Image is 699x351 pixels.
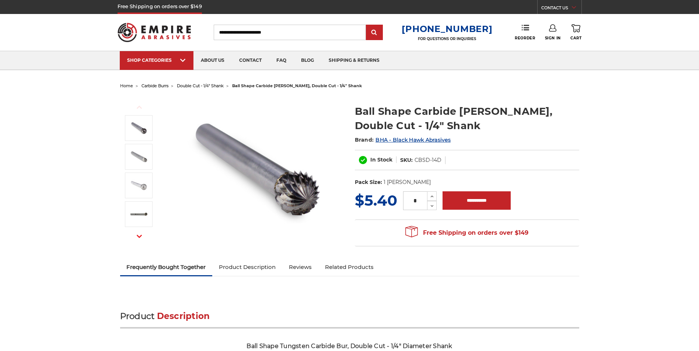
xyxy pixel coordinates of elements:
[415,156,441,164] dd: CBSD-14D
[269,51,294,70] a: faq
[282,259,318,275] a: Reviews
[183,96,331,244] img: ball shape carbide bur 1/4" shank
[177,83,224,88] a: double cut - 1/4" shank
[212,259,282,275] a: Product Description
[367,25,382,40] input: Submit
[402,36,492,41] p: FOR QUESTIONS OR INQUIRIES
[405,226,528,240] span: Free Shipping on orders over $149
[400,156,413,164] dt: SKU:
[118,18,191,47] img: Empire Abrasives
[318,259,380,275] a: Related Products
[570,24,581,40] a: Cart
[355,191,397,209] span: $5.40
[141,83,168,88] a: carbide burrs
[355,136,374,143] span: Brand:
[247,343,452,350] span: Ball Shape Tungsten Carbide Bur, Double Cut - 1/4" Diameter Shank
[127,57,186,63] div: SHOP CATEGORIES
[232,83,362,88] span: ball shape carbide [PERSON_NAME], double cut - 1/4" shank
[120,311,155,321] span: Product
[232,51,269,70] a: contact
[570,36,581,40] span: Cart
[515,36,535,40] span: Reorder
[515,24,535,40] a: Reorder
[375,136,451,143] a: BHA - Black Hawk Abrasives
[545,36,561,40] span: Sign In
[130,119,148,137] img: ball shape carbide bur 1/4" shank
[130,228,148,244] button: Next
[157,311,210,321] span: Description
[355,104,579,133] h1: Ball Shape Carbide [PERSON_NAME], Double Cut - 1/4" Shank
[321,51,387,70] a: shipping & returns
[120,83,133,88] a: home
[384,178,431,186] dd: 1 [PERSON_NAME]
[130,205,148,223] img: SD-3 ball shape carbide burr 1/4" shank
[402,24,492,34] a: [PHONE_NUMBER]
[541,4,581,14] a: CONTACT US
[120,259,213,275] a: Frequently Bought Together
[294,51,321,70] a: blog
[130,99,148,115] button: Previous
[193,51,232,70] a: about us
[370,156,392,163] span: In Stock
[130,148,148,166] img: SD-1D ball shape carbide burr with 1/4 inch shank
[355,178,382,186] dt: Pack Size:
[130,176,148,195] img: SD-5D ball shape carbide burr with 1/4 inch shank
